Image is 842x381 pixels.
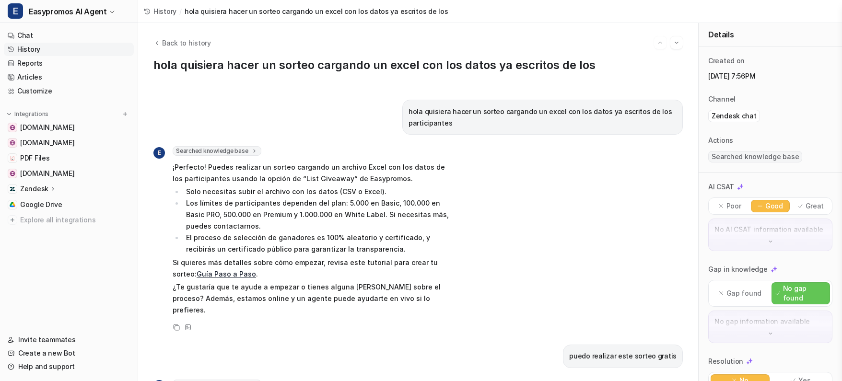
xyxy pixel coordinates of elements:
span: Google Drive [20,200,62,209]
p: AI CSAT [708,182,734,192]
img: Zendesk [10,186,15,192]
img: www.notion.com [10,125,15,130]
p: Gap in knowledge [708,265,768,274]
p: ¿Te gustaría que te ayude a empezar o tienes alguna [PERSON_NAME] sobre el proceso? Además, estam... [173,281,453,316]
a: Google DriveGoogle Drive [4,198,134,211]
img: Previous session [657,38,664,47]
span: [DOMAIN_NAME] [20,123,74,132]
button: Go to previous session [654,36,667,49]
span: History [153,6,176,16]
p: No gap found [783,284,826,303]
p: Created on [708,56,745,66]
span: hola quisiera hacer un sorteo cargando un excel con los datos ya escritos de los [185,6,448,16]
a: Explore all integrations [4,213,134,227]
p: Poor [726,201,741,211]
p: ¡Perfecto! Puedes realizar un sorteo cargando un archivo Excel con los datos de los participantes... [173,162,453,185]
span: E [153,147,165,159]
a: www.notion.com[DOMAIN_NAME] [4,121,134,134]
li: Solo necesitas subir el archivo con los datos (CSV o Excel). [183,186,453,197]
a: Customize [4,84,134,98]
p: Resolution [708,357,743,366]
h1: hola quisiera hacer un sorteo cargando un excel con los datos ya escritos de los [153,58,683,72]
a: Guía Paso a Paso [197,270,256,278]
p: Great [806,201,824,211]
span: PDF Files [20,153,49,163]
a: Reports [4,57,134,70]
span: E [8,3,23,19]
p: Zendesk chat [712,111,757,121]
p: Si quieres más detalles sobre cómo empezar, revisa este tutorial para crear tu sorteo: . [173,257,453,280]
a: History [144,6,176,16]
img: down-arrow [767,330,774,337]
a: Chat [4,29,134,42]
a: easypromos-apiref.redoc.ly[DOMAIN_NAME] [4,136,134,150]
p: [DATE] 7:56PM [708,71,832,81]
li: El proceso de selección de ganadores es 100% aleatorio y certificado, y recibirás un certificado ... [183,232,453,255]
span: [DOMAIN_NAME] [20,138,74,148]
img: Google Drive [10,202,15,208]
span: Back to history [162,38,211,48]
span: [DOMAIN_NAME] [20,169,74,178]
p: Channel [708,94,736,104]
li: Los límites de participantes dependen del plan: 5.000 en Basic, 100.000 en Basic PRO, 500.000 en ... [183,197,453,232]
a: Invite teammates [4,333,134,346]
a: Articles [4,70,134,84]
a: Create a new Bot [4,346,134,360]
p: Zendesk [20,184,48,194]
button: Integrations [4,109,51,119]
p: No AI CSAT information available [714,225,826,234]
span: Searched knowledge base [708,151,802,162]
span: Easypromos AI Agent [29,5,106,18]
div: Details [699,23,842,46]
p: Good [765,201,783,211]
button: Back to history [153,38,211,48]
img: www.easypromosapp.com [10,171,15,176]
p: Gap found [726,289,761,298]
a: www.easypromosapp.com[DOMAIN_NAME] [4,167,134,180]
p: Actions [708,136,733,145]
img: explore all integrations [8,215,17,225]
button: Go to next session [670,36,683,49]
p: hola quisiera hacer un sorteo cargando un excel con los datos ya escritos de los participantes [409,106,677,129]
img: expand menu [6,111,12,117]
img: down-arrow [767,238,774,245]
img: PDF Files [10,155,15,161]
span: / [179,6,182,16]
a: Help and support [4,360,134,373]
p: Integrations [14,110,48,118]
img: Next session [673,38,680,47]
img: easypromos-apiref.redoc.ly [10,140,15,146]
span: Searched knowledge base [173,146,261,156]
p: puedo realizar este sorteo gratis [569,350,677,362]
a: History [4,43,134,56]
img: menu_add.svg [122,111,129,117]
a: PDF FilesPDF Files [4,151,134,165]
p: No gap information available [714,317,826,326]
span: Explore all integrations [20,212,130,228]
